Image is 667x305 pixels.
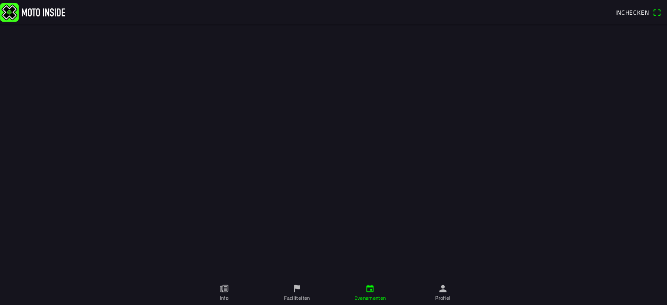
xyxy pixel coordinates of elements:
[292,284,302,293] ion-icon: flag
[365,284,375,293] ion-icon: calendar
[354,294,386,302] ion-label: Evenementen
[219,284,229,293] ion-icon: paper
[284,294,310,302] ion-label: Faciliteiten
[611,5,665,20] a: Incheckenqr scanner
[438,284,448,293] ion-icon: person
[435,294,451,302] ion-label: Profiel
[220,294,228,302] ion-label: Info
[615,8,649,17] span: Inchecken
